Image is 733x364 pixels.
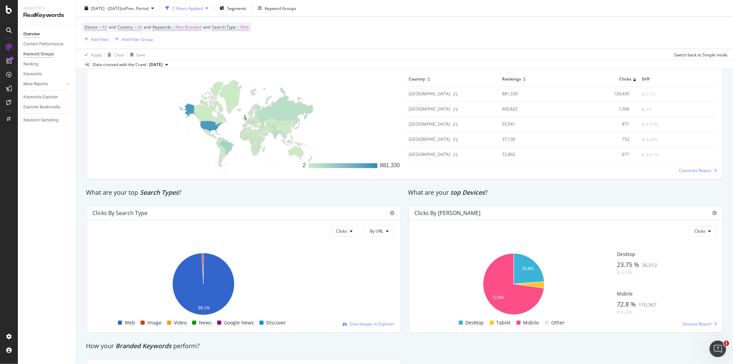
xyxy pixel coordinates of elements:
[212,24,236,30] span: Search Type
[140,188,179,196] span: Search Types
[617,251,636,257] span: Desktop
[23,41,71,48] a: Content Performance
[217,3,249,14] button: Segments
[502,91,553,97] div: 881,330
[172,5,203,11] div: 2 Filters Applied
[331,226,359,237] button: Clicks
[409,137,451,143] div: Ireland
[23,41,63,48] div: Content Performance
[564,152,629,158] div: 671
[710,341,726,357] iframe: Intercom live chat
[303,162,306,170] div: 2
[502,152,553,158] div: 72,802
[502,76,521,83] span: Rankings
[82,35,109,43] button: Add Filter
[92,250,315,319] svg: A chart.
[409,152,451,158] div: France
[93,62,146,68] div: Data crossed with the Crawl
[350,321,395,327] span: Dive deeper in Explorer
[642,139,645,141] img: Equal
[619,76,631,83] span: Clicks
[646,152,658,158] div: 4.41%
[617,260,640,269] span: 23.75 %
[370,228,384,234] span: By URL
[118,24,133,30] span: Country
[146,61,171,69] button: [DATE]
[91,5,121,11] span: [DATE] - [DATE]
[646,92,655,98] div: 0.1%
[682,321,717,327] a: Devices Report
[23,31,40,38] div: Overview
[115,342,171,350] span: Branded Keywords
[497,319,511,327] span: Tablet
[564,121,629,128] div: 871
[552,319,565,327] span: Other
[646,107,652,113] div: 2%
[134,24,136,30] span: =
[409,91,451,97] div: United Kingdom
[415,210,481,216] div: Clicks by [PERSON_NAME]
[240,22,249,32] span: Web
[502,121,553,128] div: 55,541
[23,104,60,111] div: Explorer Bookmarks
[85,24,98,30] span: Device
[203,24,210,30] span: and
[409,106,451,113] div: United States of America
[564,106,629,113] div: 1,566
[617,300,636,308] span: 72.8 %
[409,121,451,128] div: Australia
[163,3,211,14] button: 2 Filters Applied
[408,188,724,197] div: What are your ?
[23,61,71,68] a: Ranking
[23,51,71,58] a: Keyword Groups
[642,109,645,111] img: Equal
[642,94,645,96] img: Equal
[125,319,135,327] span: Web
[109,24,116,30] span: and
[147,319,162,327] span: Image
[266,319,286,327] span: Discover
[265,5,296,11] div: Keyword Groups
[642,124,645,126] img: Equal
[224,319,254,327] span: Google News
[92,210,147,216] div: Clicks By Search Type
[682,321,711,327] span: Devices Report
[112,35,153,43] button: Add Filter Group
[523,319,539,327] span: Mobile
[364,226,395,237] button: By URL
[121,5,148,11] span: vs Prev. Period
[23,81,64,88] a: More Reports
[23,11,70,19] div: RealKeywords
[23,81,48,88] div: More Reports
[172,24,175,30] span: =
[153,24,171,30] span: Keywords
[149,62,163,68] span: 2024 Oct. 17th
[86,342,401,351] div: How your perform?
[174,319,187,327] span: Video
[409,76,425,83] span: Country
[23,94,71,101] a: Keywords Explorer
[724,341,729,346] span: 1
[23,31,71,38] a: Overview
[23,117,58,124] div: Keyword Sampling
[23,117,71,124] a: Keyword Sampling
[198,306,210,311] text: 99.1%
[380,162,400,170] div: 881,330
[227,5,246,11] span: Segments
[522,267,534,271] text: 23.8%
[617,311,620,313] img: Equal
[642,262,657,268] span: 36,012
[671,49,728,60] button: Switch back to Simple mode
[466,319,484,327] span: Desktop
[23,61,38,68] div: Ranking
[617,272,620,274] img: Equal
[621,270,633,276] div: 0.74%
[642,154,645,156] img: Equal
[642,76,712,83] span: Diff
[639,301,657,308] span: 110,367
[144,24,151,30] span: and
[99,24,101,30] span: =
[255,3,299,14] button: Keyword Groups
[23,51,54,58] div: Keyword Groups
